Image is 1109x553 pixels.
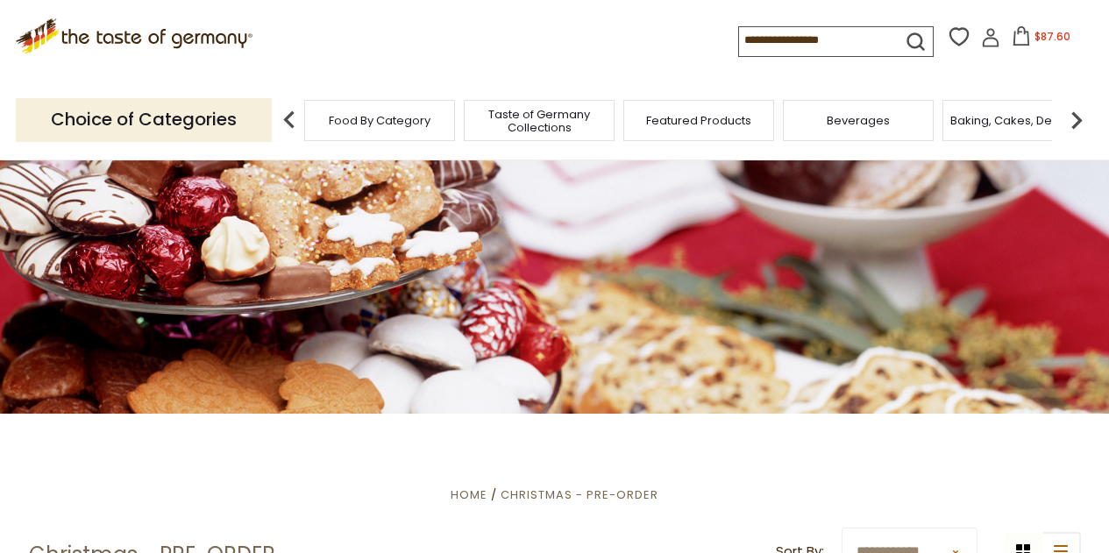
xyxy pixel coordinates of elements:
a: Baking, Cakes, Desserts [950,114,1086,127]
a: Featured Products [646,114,751,127]
a: Food By Category [329,114,430,127]
button: $87.60 [1004,26,1078,53]
span: $87.60 [1034,29,1070,44]
p: Choice of Categories [16,98,272,141]
img: next arrow [1059,103,1094,138]
img: previous arrow [272,103,307,138]
a: Beverages [827,114,890,127]
a: Christmas - PRE-ORDER [501,486,658,503]
a: Home [451,486,487,503]
a: Taste of Germany Collections [469,108,609,134]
